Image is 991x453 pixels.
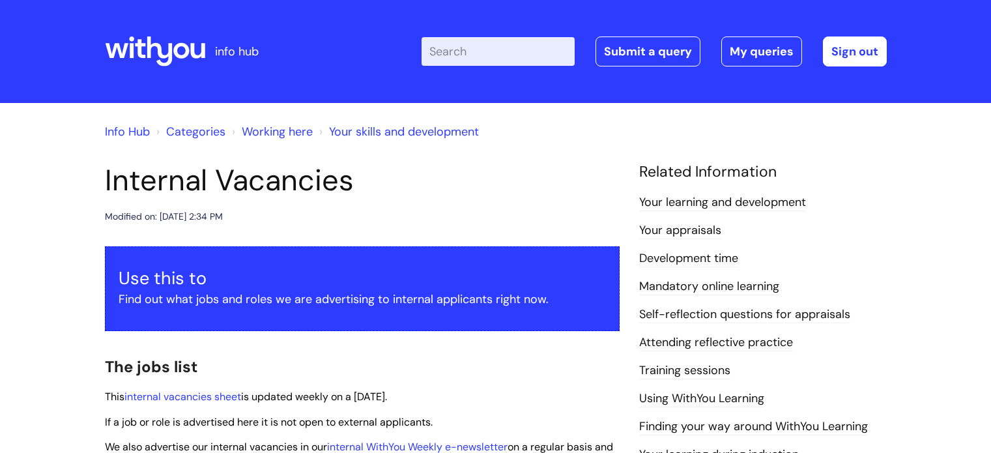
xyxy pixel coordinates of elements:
[105,415,433,429] span: If a job or role is advertised here it is not open to external applicants.
[823,37,887,66] a: Sign out
[105,390,387,403] span: This is updated weekly on a [DATE].
[105,163,620,198] h1: Internal Vacancies
[105,357,197,377] span: The jobs list
[124,390,241,403] a: internal vacancies sheet
[639,222,721,239] a: Your appraisals
[422,37,887,66] div: | -
[242,124,313,139] a: Working here
[639,306,850,323] a: Self-reflection questions for appraisals
[639,362,730,379] a: Training sessions
[721,37,802,66] a: My queries
[119,268,606,289] h3: Use this to
[639,334,793,351] a: Attending reflective practice
[639,390,764,407] a: Using WithYou Learning
[639,194,806,211] a: Your learning and development
[153,121,225,142] li: Solution home
[639,418,868,435] a: Finding your way around WithYou Learning
[329,124,479,139] a: Your skills and development
[639,278,779,295] a: Mandatory online learning
[639,163,887,181] h4: Related Information
[166,124,225,139] a: Categories
[422,37,575,66] input: Search
[119,289,606,310] p: Find out what jobs and roles we are advertising to internal applicants right now.
[316,121,479,142] li: Your skills and development
[105,124,150,139] a: Info Hub
[105,209,223,225] div: Modified on: [DATE] 2:34 PM
[639,250,738,267] a: Development time
[215,41,259,62] p: info hub
[229,121,313,142] li: Working here
[596,37,700,66] a: Submit a query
